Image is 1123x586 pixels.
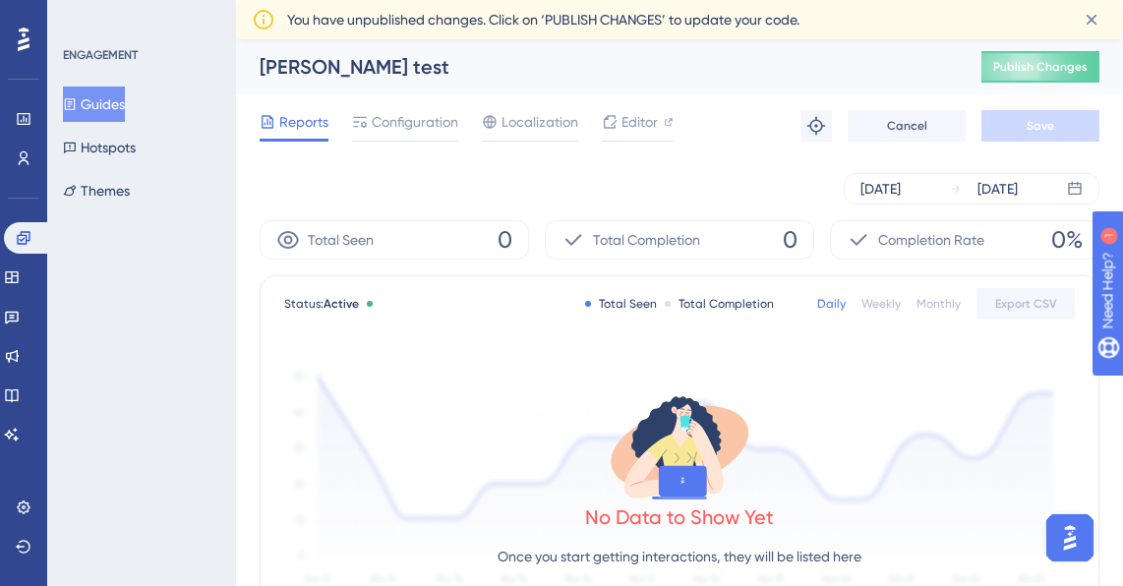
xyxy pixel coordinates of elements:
[621,110,658,134] span: Editor
[260,53,932,81] div: [PERSON_NAME] test
[976,288,1075,320] button: Export CSV
[585,296,657,312] div: Total Seen
[861,296,901,312] div: Weekly
[593,228,700,252] span: Total Completion
[878,228,984,252] span: Completion Rate
[372,110,458,134] span: Configuration
[916,296,961,312] div: Monthly
[981,51,1099,83] button: Publish Changes
[860,177,901,201] div: [DATE]
[137,10,143,26] div: 1
[279,110,328,134] span: Reports
[665,296,774,312] div: Total Completion
[324,297,359,311] span: Active
[502,110,578,134] span: Localization
[977,177,1018,201] div: [DATE]
[498,224,512,256] span: 0
[63,130,136,165] button: Hotspots
[63,47,138,63] div: ENGAGEMENT
[284,296,359,312] span: Status:
[817,296,846,312] div: Daily
[63,87,125,122] button: Guides
[887,118,927,134] span: Cancel
[287,8,799,31] span: You have unpublished changes. Click on ‘PUBLISH CHANGES’ to update your code.
[63,173,130,208] button: Themes
[308,228,374,252] span: Total Seen
[995,296,1057,312] span: Export CSV
[498,545,861,568] p: Once you start getting interactions, they will be listed here
[46,5,123,29] span: Need Help?
[585,503,774,531] div: No Data to Show Yet
[981,110,1099,142] button: Save
[848,110,966,142] button: Cancel
[993,59,1088,75] span: Publish Changes
[783,224,798,256] span: 0
[1051,224,1083,256] span: 0%
[1027,118,1054,134] span: Save
[1040,508,1099,567] iframe: UserGuiding AI Assistant Launcher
